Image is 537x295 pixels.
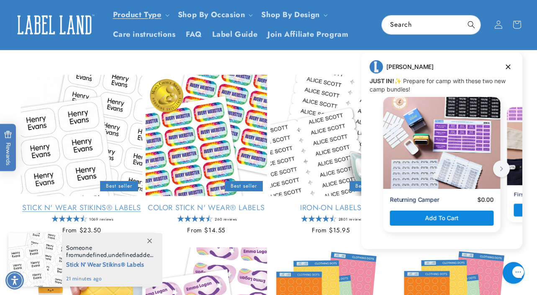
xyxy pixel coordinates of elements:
[5,271,24,290] div: Accessibility Menu
[159,140,210,147] p: First Time Camper
[113,9,162,20] a: Product Type
[113,30,176,39] span: Care instructions
[66,244,154,259] span: Someone from , added this product to their cart.
[79,251,107,259] span: undefined
[207,25,263,44] a: Label Guide
[462,15,480,34] button: Search
[498,259,529,287] iframe: Gorgias live chat messenger
[178,10,245,20] span: Shop By Occasion
[21,203,142,213] a: Stick N' Wear Stikins® Labels
[146,203,267,213] a: Color Stick N' Wear® Labels
[181,25,207,44] a: FAQ
[173,5,257,25] summary: Shop By Occasion
[355,51,529,262] iframe: Gorgias live chat campaigns
[66,259,154,269] span: Stick N' Wear Stikins® Labels
[108,25,181,44] a: Care instructions
[13,12,96,38] img: Label Land
[10,9,100,41] a: Label Land
[256,5,331,25] summary: Shop By Design
[186,30,202,39] span: FAQ
[108,5,173,25] summary: Product Type
[4,131,12,165] span: Rewards
[66,275,154,282] span: 21 minutes ago
[108,251,136,259] span: undefined
[262,25,353,44] a: Join Affiliate Program
[267,30,348,39] span: Join Affiliate Program
[261,9,319,20] a: Shop By Design
[138,110,155,127] button: next button
[212,30,258,39] span: Label Guide
[270,203,392,213] a: Iron-On Labels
